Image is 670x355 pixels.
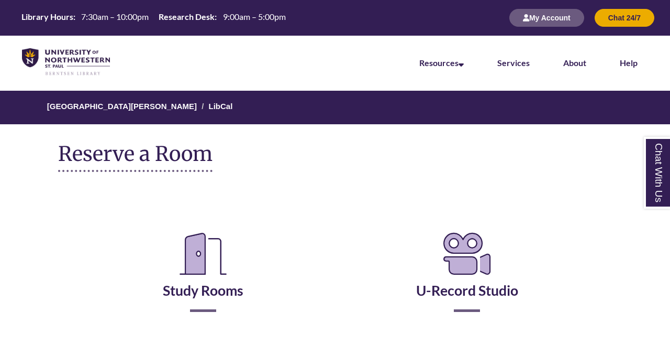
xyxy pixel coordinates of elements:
nav: Breadcrumb [58,91,612,124]
th: Research Desk: [154,11,218,23]
button: Chat 24/7 [595,9,654,27]
th: Library Hours: [17,11,77,23]
span: 7:30am – 10:00pm [81,12,149,21]
table: Hours Today [17,11,289,24]
a: Hours Today [17,11,289,25]
a: Resources [419,58,464,68]
a: Services [497,58,530,68]
span: 9:00am – 5:00pm [223,12,286,21]
a: U-Record Studio [416,256,518,299]
button: My Account [509,9,584,27]
img: UNWSP Library Logo [22,48,110,76]
a: Chat 24/7 [595,13,654,22]
a: Help [620,58,638,68]
a: LibCal [208,102,232,111]
h1: Reserve a Room [58,143,213,172]
a: Study Rooms [163,256,243,299]
a: About [563,58,586,68]
a: [GEOGRAPHIC_DATA][PERSON_NAME] [47,102,197,111]
a: My Account [509,13,584,22]
div: Reserve a Room [58,198,612,343]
